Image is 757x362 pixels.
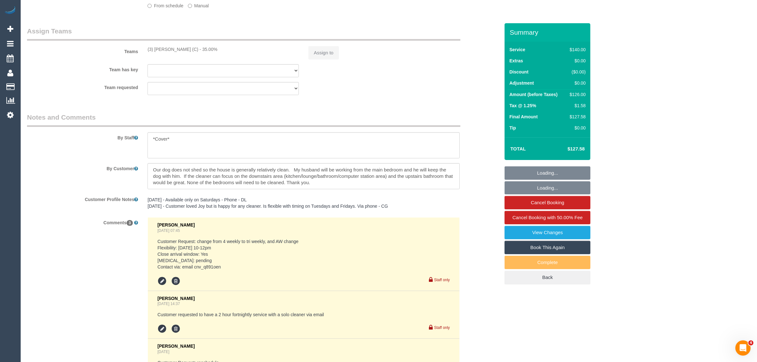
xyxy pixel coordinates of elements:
label: Teams [22,46,143,55]
div: $0.00 [567,58,586,64]
pre: Customer Request: change from 4 weekly to tri weekly, and AW change Flexibility: [DATE] 10-12pm C... [157,238,450,270]
div: $0.00 [567,125,586,131]
pre: [DATE] - Available only on Saturdays - Phone - DL [DATE] - Customer loved Joy but is happy for an... [148,197,460,209]
iframe: Intercom live chat [735,340,751,356]
div: $140.00 [567,46,586,53]
pre: Customer requested to have a 2 hour fortnightly service with a solo cleaner via email [157,311,450,318]
label: From schedule [148,0,183,9]
a: Cancel Booking [505,196,590,209]
label: Tip [509,125,516,131]
legend: Notes and Comments [27,113,460,127]
div: $127.58 [567,114,586,120]
div: $126.00 [567,91,586,98]
img: Automaid Logo [4,6,17,15]
input: From schedule [148,4,152,8]
label: Adjustment [509,80,534,86]
div: ($0.00) [567,69,586,75]
a: Book This Again [505,241,590,254]
a: Cancel Booking with 50.00% Fee [505,211,590,224]
span: Cancel Booking with 50.00% Fee [513,215,583,220]
label: Manual [188,0,209,9]
a: View Changes [505,226,590,239]
a: [DATE] 07:45 [157,228,180,233]
a: Back [505,271,590,284]
strong: Total [510,146,526,151]
span: 3 [127,220,133,226]
a: [DATE] [157,350,169,354]
a: [DATE] 14:37 [157,302,180,306]
small: Staff only [434,325,450,330]
label: Extras [509,58,523,64]
div: $1.58 [567,102,586,109]
small: Staff only [434,278,450,282]
label: Discount [509,69,528,75]
h4: $127.58 [548,146,585,152]
span: [PERSON_NAME] [157,344,195,349]
h3: Summary [510,29,587,36]
span: [PERSON_NAME] [157,222,195,227]
label: Customer Profile Notes [22,194,143,203]
label: By Staff [22,132,143,141]
label: Team requested [22,82,143,91]
label: Team has key [22,64,143,73]
label: By Customer [22,163,143,172]
div: (3) [PERSON_NAME] (C) - 35.00% [148,46,299,52]
label: Comments [22,217,143,226]
label: Tax @ 1.25% [509,102,536,109]
label: Service [509,46,525,53]
legend: Assign Teams [27,26,460,41]
input: Manual [188,4,192,8]
span: 4 [748,340,754,345]
label: Final Amount [509,114,538,120]
div: $0.00 [567,80,586,86]
label: Amount (before Taxes) [509,91,557,98]
span: [PERSON_NAME] [157,296,195,301]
